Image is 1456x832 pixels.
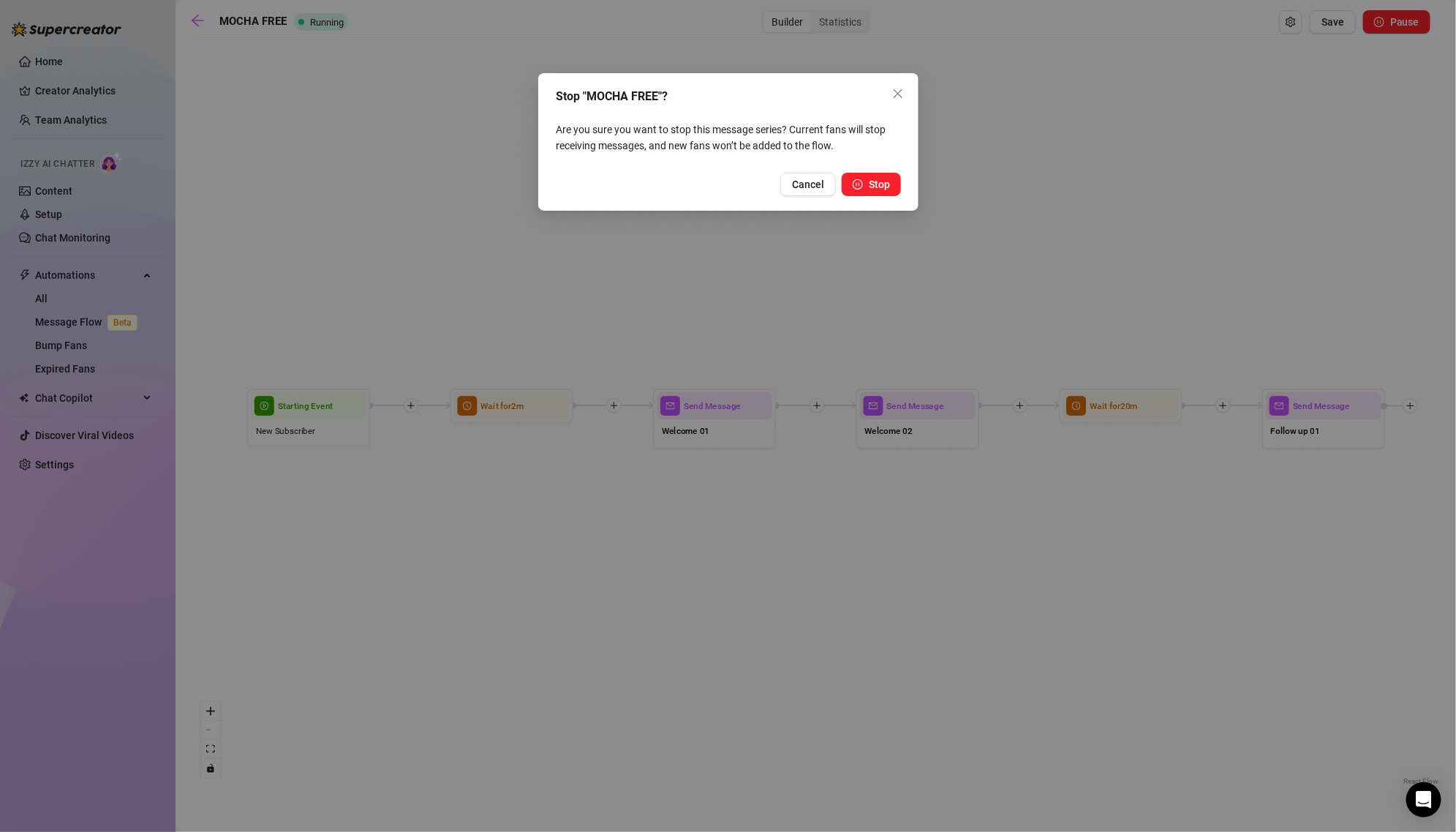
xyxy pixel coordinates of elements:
span: Stop [869,179,890,190]
span: Close [886,88,910,100]
p: Are you sure you want to stop this message series? Current fans will stop receiving messages, and... [556,121,901,154]
button: Cancel [780,173,836,196]
span: Cancel [792,179,824,190]
button: Stop [842,173,901,196]
span: close [892,88,904,100]
div: Open Intercom Messenger [1406,782,1441,817]
span: pause-circle [853,179,863,190]
button: Close [886,82,910,105]
div: Stop "MOCHA FREE"? [556,88,901,105]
